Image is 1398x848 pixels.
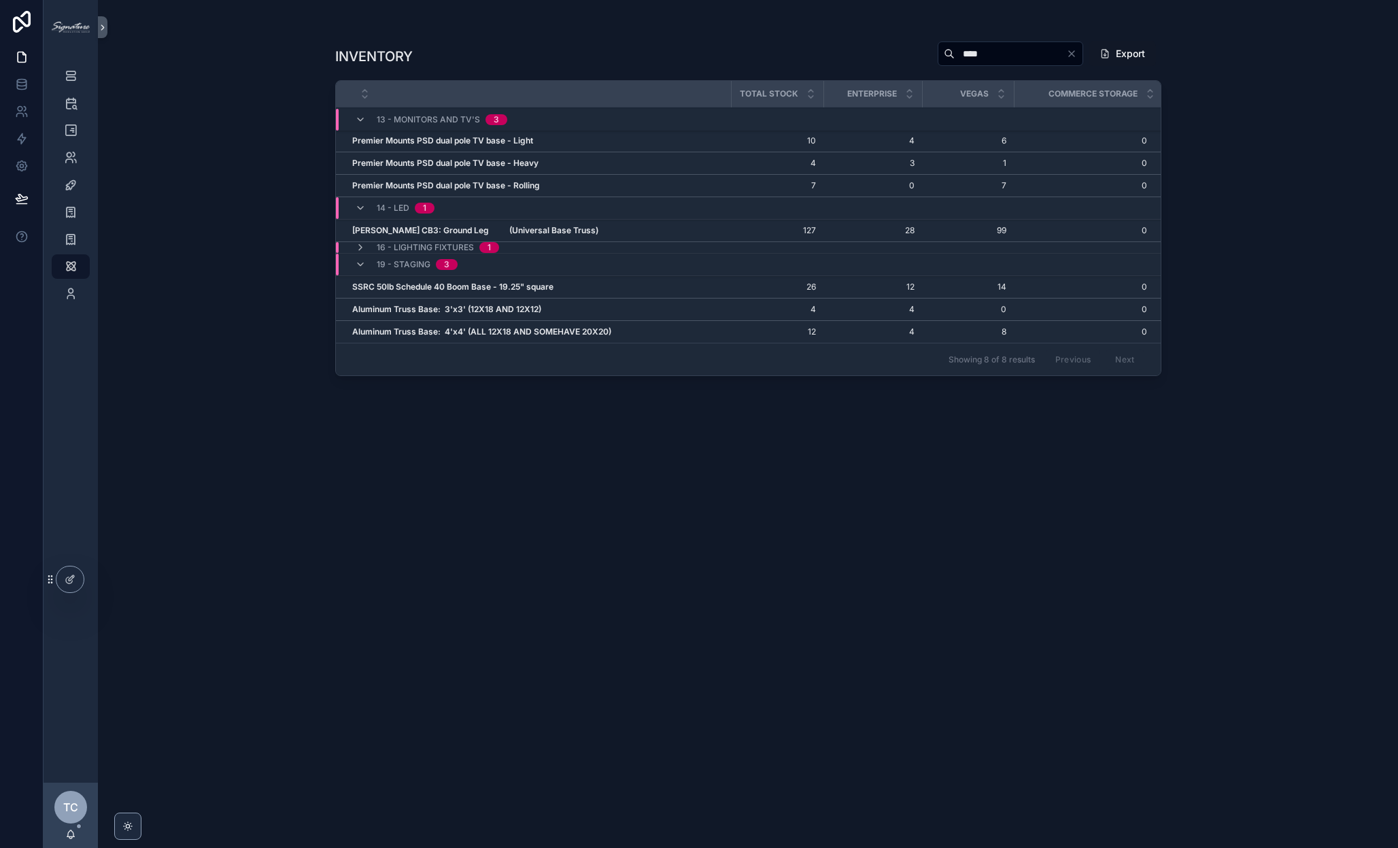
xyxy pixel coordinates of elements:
span: 28 [832,225,915,236]
span: 3 [832,158,915,169]
span: 0 [1015,135,1147,146]
span: 14 [931,282,1006,292]
strong: SSRC 50lb Schedule 40 Boom Base - 19.25" square [352,282,553,292]
span: 26 [740,282,816,292]
span: 4 [832,326,915,337]
button: Export [1089,41,1156,66]
span: 4 [832,304,915,315]
div: 1 [488,242,491,253]
span: 127 [740,225,816,236]
span: 0 [1015,304,1147,315]
span: 0 [832,180,915,191]
span: 1 [931,158,1006,169]
span: TOTAL STOCK [740,88,798,99]
strong: Premier Mounts PSD dual pole TV base - Rolling [352,180,540,190]
span: 0 [1015,180,1147,191]
span: 0 [1015,225,1147,236]
span: 12 [740,326,816,337]
div: 1 [423,203,426,214]
div: 3 [444,259,449,270]
span: 4 [740,158,816,169]
span: VEGAS [960,88,989,99]
span: 7 [931,180,1006,191]
strong: Aluminum Truss Base: 4'x4' (ALL 12X18 AND SOMEHAVE 20X20) [352,326,611,337]
strong: Premier Mounts PSD dual pole TV base - Heavy [352,158,539,168]
span: 8 [931,326,1006,337]
span: 6 [931,135,1006,146]
span: 14 - LED [377,203,409,214]
button: Clear [1066,48,1082,59]
span: 0 [1015,158,1147,169]
span: 4 [740,304,816,315]
div: 3 [494,114,499,125]
strong: Premier Mounts PSD dual pole TV base - Light [352,135,533,146]
span: ENTERPRISE [847,88,897,99]
h1: INVENTORY [335,47,413,66]
span: Showing 8 of 8 results [949,354,1035,365]
span: 99 [931,225,1006,236]
span: 12 [832,282,915,292]
span: 16 - Lighting Fixtures [377,242,474,253]
span: 0 [1015,282,1147,292]
span: 4 [832,135,915,146]
div: scrollable content [44,54,98,324]
span: COMMERCE STORAGE [1048,88,1138,99]
span: 0 [1015,326,1147,337]
span: 0 [931,304,1006,315]
strong: Aluminum Truss Base: 3'x3' (12X18 AND 12X12) [352,304,541,314]
span: 10 [740,135,816,146]
img: App logo [52,22,90,33]
span: 13 - Monitors and TV's [377,114,480,125]
strong: [PERSON_NAME] CB3: Ground Leg (Universal Base Truss) [352,225,598,235]
span: 19 - Staging [377,259,430,270]
span: TC [63,799,78,815]
span: 7 [740,180,816,191]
